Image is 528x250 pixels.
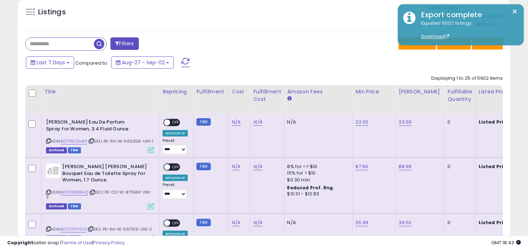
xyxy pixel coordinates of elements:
[61,226,86,232] a: B07CTXYYCN
[46,219,154,241] div: ASIN:
[253,88,281,103] div: Fulfillment Cost
[37,59,65,66] span: Last 7 Days
[46,119,133,134] b: [PERSON_NAME] Eau De Parfum Spray for Women, 3.4 Fluid Ounce
[46,189,151,200] span: | SKU: PE-CD-W-871984-UNI-3
[287,191,347,197] div: $10.01 - $10.83
[447,163,470,170] div: 0
[232,219,241,226] a: N/A
[196,118,210,126] small: FBM
[355,219,368,226] a: 35.99
[491,239,521,246] span: 2025-09-10 18:43 GMT
[431,75,503,82] div: Displaying 1 to 25 of 5902 items
[46,163,154,209] div: ASIN:
[46,235,67,241] span: Listings that have been deleted from Seller Central
[232,88,247,96] div: Cost
[7,239,33,246] strong: Copyright
[62,163,150,185] b: [PERSON_NAME] [PERSON_NAME] Bouquet Eau de Toilette Spray for Women, 1.7 Ounce
[196,88,226,96] div: Fulfillment
[447,119,470,125] div: 0
[447,219,470,226] div: 0
[170,120,182,126] span: OFF
[287,170,347,176] div: 15% for > $10
[287,219,347,226] div: N/A
[355,119,368,126] a: 32.00
[46,163,60,178] img: 313LNMj+hpL._SL40_.jpg
[399,37,436,50] button: Save View
[87,226,152,232] span: | SKU: PE-RH-W-567913-UNI-2
[479,119,511,125] b: Listed Price:
[479,163,511,170] b: Listed Price:
[421,33,449,40] a: Download
[196,219,210,226] small: FBM
[122,59,165,66] span: Aug-27 - Sep-02
[287,96,291,102] small: Amazon Fees.
[7,240,125,246] div: seller snap | |
[232,119,241,126] a: N/A
[61,138,87,144] a: B07FRC9H8P
[163,130,188,136] div: Amazon AI
[61,189,88,195] a: B00P3R98HQ
[170,164,182,170] span: OFF
[46,119,154,152] div: ASIN:
[287,163,347,170] div: 8% for <= $10
[163,138,188,154] div: Preset:
[26,56,74,69] button: Last 7 Days
[68,147,81,153] span: FBM
[479,219,511,226] b: Listed Price:
[287,88,349,96] div: Amazon Fees
[163,182,188,199] div: Preset:
[232,163,241,170] a: N/A
[399,119,411,126] a: 33.00
[75,60,108,66] span: Compared to:
[416,10,518,20] div: Export complete
[512,7,518,16] button: ×
[44,88,156,96] div: Title
[399,219,411,226] a: 36.50
[399,163,411,170] a: 88.99
[196,163,210,170] small: FBM
[88,138,154,144] span: | SKU: PE-RH-W-560358-UNI-1
[253,219,262,226] a: N/A
[416,20,518,40] div: Exported 5902 listings.
[38,7,66,17] h5: Listings
[253,119,262,126] a: N/A
[110,37,138,50] button: Filters
[355,88,392,96] div: Min Price
[68,235,81,241] span: FBM
[163,88,190,96] div: Repricing
[287,119,347,125] div: N/A
[68,203,81,209] span: FBM
[287,177,347,183] div: $0.30 min
[399,88,441,96] div: [PERSON_NAME]
[355,163,368,170] a: 87.99
[447,88,472,103] div: Fulfillable Quantity
[46,203,67,209] span: Listings that have been deleted from Seller Central
[163,175,188,181] div: Amazon AI
[163,231,188,237] div: Amazon AI
[170,220,182,226] span: OFF
[253,163,262,170] a: N/A
[62,239,92,246] a: Terms of Use
[93,239,125,246] a: Privacy Policy
[287,185,334,191] b: Reduced Prof. Rng.
[46,147,67,153] span: Listings that have been deleted from Seller Central
[111,56,174,69] button: Aug-27 - Sep-02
